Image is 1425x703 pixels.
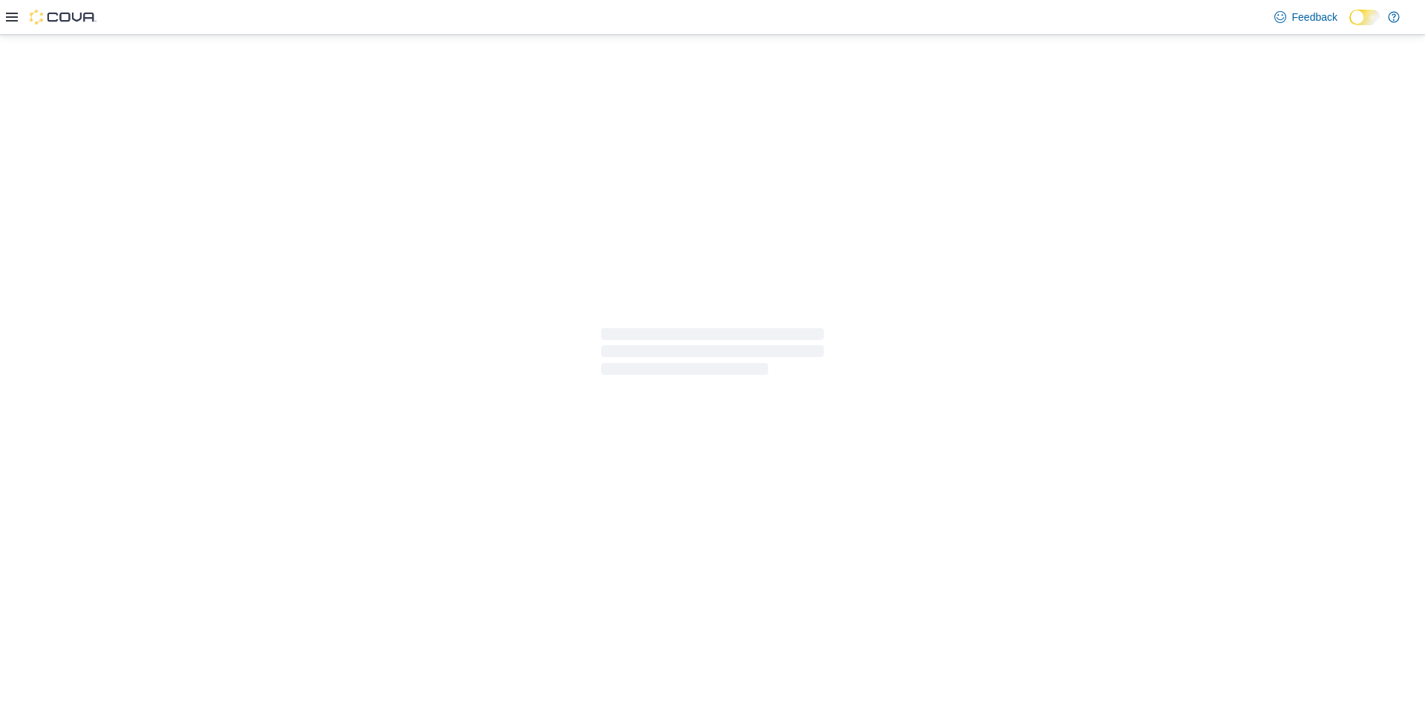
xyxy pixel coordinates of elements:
a: Feedback [1268,2,1343,32]
input: Dark Mode [1349,10,1380,25]
span: Loading [601,331,824,379]
img: Cova [30,10,96,24]
span: Feedback [1292,10,1337,24]
span: Dark Mode [1349,25,1350,26]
